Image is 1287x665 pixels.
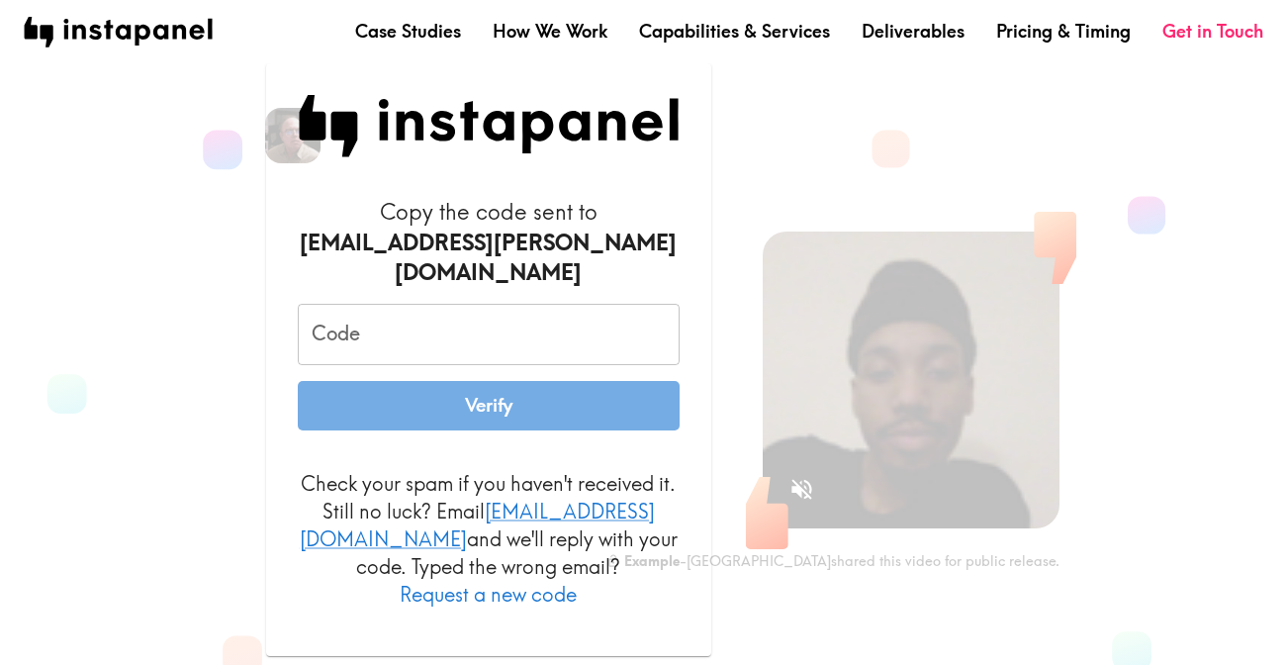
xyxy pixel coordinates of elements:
img: Instapanel [298,95,680,157]
h6: Copy the code sent to [298,197,680,288]
a: [EMAIL_ADDRESS][DOMAIN_NAME] [300,499,655,551]
b: Example [624,552,680,570]
a: Deliverables [862,19,965,44]
input: xxx_xxx_xxx [298,304,680,365]
a: Get in Touch [1162,19,1263,44]
p: Check your spam if you haven't received it. Still no luck? Email and we'll reply with your code. ... [298,470,680,609]
img: instapanel [24,17,213,47]
button: Sound is off [781,468,823,511]
a: Pricing & Timing [996,19,1131,44]
div: [EMAIL_ADDRESS][PERSON_NAME][DOMAIN_NAME] [298,228,680,289]
a: Capabilities & Services [639,19,830,44]
div: - [GEOGRAPHIC_DATA] shared this video for public release. [606,552,1059,570]
button: Verify [298,381,680,430]
a: Case Studies [355,19,461,44]
img: Robert [265,108,321,163]
button: Request a new code [400,581,577,609]
a: How We Work [493,19,607,44]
